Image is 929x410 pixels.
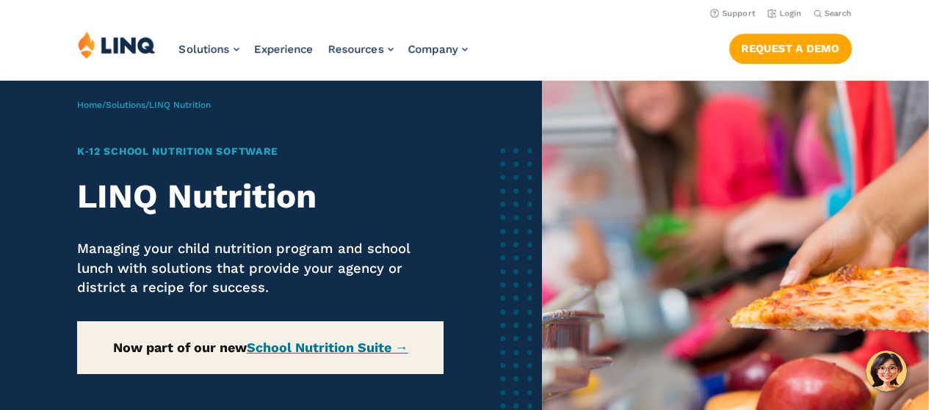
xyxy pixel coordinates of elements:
span: Search [825,9,852,18]
span: Company [408,43,458,56]
p: Managing your child nutrition program and school lunch with solutions that provide your agency or... [77,239,443,297]
a: Support [710,9,756,18]
a: Solutions [179,43,239,56]
a: Login [767,9,802,18]
a: Resources [328,43,394,56]
h1: K‑12 School Nutrition Software [77,144,443,159]
a: Solutions [106,100,145,110]
a: Company [408,43,468,56]
a: Request a Demo [729,34,852,63]
strong: LINQ Nutrition [77,177,317,216]
nav: Primary Navigation [179,31,468,79]
button: Hello, have a question? Let’s chat. [866,351,907,392]
a: Home [77,100,102,110]
strong: Now part of our new [113,340,408,355]
nav: Button Navigation [729,31,852,63]
span: LINQ Nutrition [149,100,211,110]
button: Open Search Bar [814,8,852,19]
a: School Nutrition Suite → [247,340,408,355]
a: Experience [254,43,314,56]
span: Solutions [179,43,230,56]
span: Resources [328,43,384,56]
img: LINQ | K‑12 Software [78,31,156,59]
span: / / [77,100,211,110]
